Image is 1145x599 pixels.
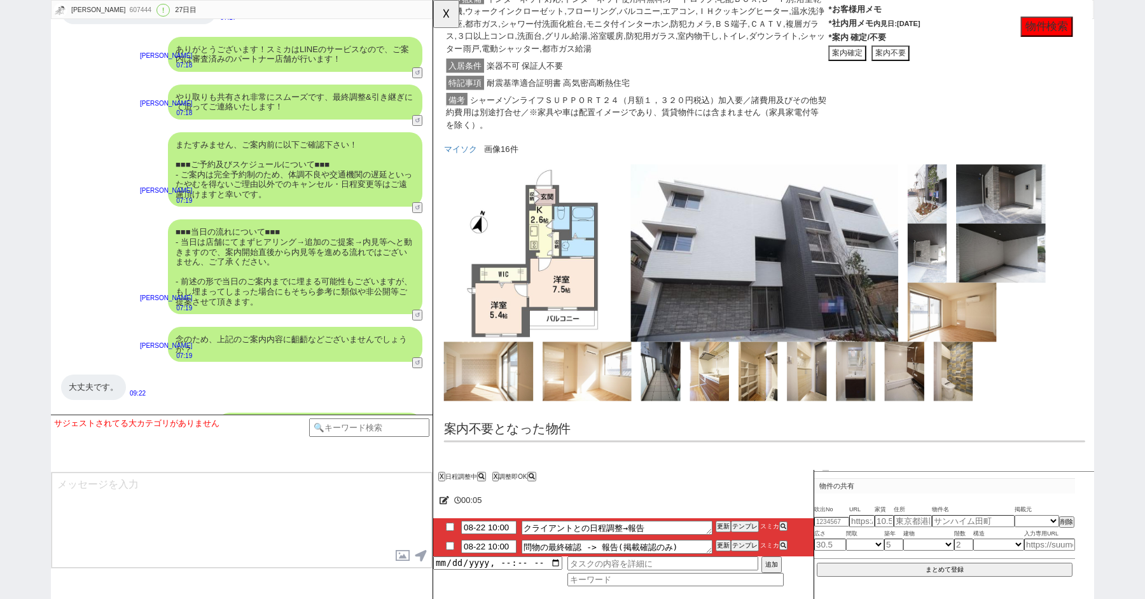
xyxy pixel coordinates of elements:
[884,529,903,539] span: 築年
[538,368,580,431] img: 1755817598657_7603634_15.jpg
[510,240,552,304] img: 1755817598657_7603634_4.jpg
[412,202,422,213] button: ↺
[168,85,422,120] div: やり取りも共有され非常にスムーズです、最終調整&引き継ぎにて追ってご連絡いたします！
[932,505,1015,515] span: 物件名
[562,240,658,304] img: 1755817598657_7603634_5.jpg
[140,51,192,61] p: [PERSON_NAME]
[438,473,489,480] div: 日程調整中
[14,63,55,78] span: 入居条件
[903,529,954,539] span: 建物
[814,505,849,515] span: 吹出No
[175,5,197,15] div: 27日目
[1015,505,1032,515] span: 掲載元
[55,63,142,78] span: 楽器不可 保証人不要
[485,368,527,431] img: 1755817598657_7603634_14.jpg
[11,177,202,368] img: 1755817598657_7603634_0.jpg
[412,115,422,126] button: ↺
[954,539,973,551] input: 2
[759,523,779,530] span: スミカ
[412,67,422,78] button: ↺
[140,99,192,109] p: [PERSON_NAME]
[814,529,846,539] span: 広さ
[438,472,445,481] button: X
[817,563,1072,577] button: まとめて登録
[140,351,192,361] p: 07:19
[849,515,875,527] input: https://suumo.jp/chintai/jnc_000022489271
[140,108,192,118] p: 07:18
[894,515,932,527] input: 東京都港区海岸３
[1024,539,1075,551] input: https://suumo.jp/chintai/jnc_000022489271
[14,100,422,142] span: シャーメゾンライフＳＵＰＰＯＲＴ２４（月額１，３２０円税込）加入要／諸費用及びその他契約費用は別途打合せ／※家具や車は配置イメージであり、賃貸物件には含まれません（家具家電付等を除く）。
[14,81,55,97] span: 特記事項
[55,81,214,97] span: 耐震基準適合証明書 高気密高断熱住宅
[412,310,422,320] button: ↺
[716,521,731,532] button: 更新
[11,155,47,165] a: マイソク
[168,37,422,72] div: ありがとうございます！スミカはLINEのサービスなので、ご案内は審査済みのパートナー店舗が行います！
[380,368,422,431] img: 1755817598657_7603634_12.jpg
[53,3,67,17] img: 0heif3a_b3OkZLSiyLWbpEOTsaOSxoO2NUZH5xIHkebCVwKH5AMixzJ3cZZH92LipAMyt0cyweY35HWU0gVRzGckx6ZHJ-eHQ...
[11,451,701,471] p: 案内不要となった物件
[973,529,1024,539] span: 構造
[223,368,265,431] img: 1755817598657_7603634_9.jpg
[69,5,125,15] div: [PERSON_NAME]
[61,375,126,400] div: 大丈夫です。
[433,368,475,431] img: 1755817598657_7603634_13.jpg
[884,539,903,551] input: 5
[716,540,731,551] button: 更新
[140,196,192,206] p: 07:19
[473,21,524,30] small: 内見日:[DATE]
[425,18,701,31] p: * 社内用メモ
[562,177,658,240] img: 1755817598657_7603634_3.jpg
[875,505,894,515] span: 家賃
[567,556,758,570] input: タスクの内容を詳細に
[849,505,875,515] span: URL
[492,473,539,480] div: 調整即OK
[510,304,606,368] img: 1755817598657_7603634_6.jpg
[425,34,701,46] p: *案内 確定/不要
[140,293,192,303] p: [PERSON_NAME]
[309,418,429,437] input: 🔍キーワード検索
[55,155,92,165] span: 画像16件
[140,60,192,71] p: 07:18
[567,573,784,586] input: キーワード
[492,472,499,481] button: X
[130,389,146,399] p: 09:22
[156,4,170,17] div: !
[118,368,214,431] img: 1755817598657_7603634_8.jpg
[814,539,846,551] input: 30.5
[54,418,309,429] div: サジェストされてる大カテゴリがありません
[731,540,759,551] button: テンプレ
[814,478,1075,493] p: 物件の共有
[875,515,894,527] input: 10.5
[471,49,512,66] button: 案内不要
[425,49,466,66] button: 案内確定
[212,177,500,368] img: 1755817598657_7603634_1.jpg
[932,515,1015,527] input: サンハイム田町
[140,303,192,313] p: 07:19
[140,186,192,196] p: [PERSON_NAME]
[11,368,108,431] img: 1755817598657_7603634_7.jpg
[425,3,701,16] p: * お客様用メモ
[1024,529,1075,539] span: 入力専用URL
[412,357,422,368] button: ↺
[846,529,884,539] span: 間取
[461,495,482,505] span: 00:05
[954,529,973,539] span: 階数
[125,5,154,15] div: 607444
[168,219,422,314] div: ■■■当日の流れについて■■■ - 当日は店舗にてまずヒアリング→追加のご提案→内見等へと動きますので、案内開始直後から内見等を進める流れではございません、ご了承ください。 - 前述の形で当日の...
[217,413,422,467] div: ご確認頂き恐れ入ります、！ 諸々問題ないとのことで何よりでした！ そうしましたら、改めて順次動いてまいりますね。
[894,505,932,515] span: 住所
[761,556,782,573] button: 追加
[328,368,370,431] img: 1755817598657_7603634_11.jpg
[510,177,552,240] img: 1755817598657_7603634_2.jpg
[731,521,759,532] button: テンプレ
[632,18,688,39] button: 物件検索
[140,341,192,351] p: [PERSON_NAME]
[276,368,318,431] img: 1755817598657_7603634_10.jpg
[168,327,422,362] div: 念のため、上記のご案内内容に齟齬などございませんでしょうか？
[759,542,779,549] span: スミカ
[168,132,422,207] div: またすみません、ご案内前に以下ご確認下さい！ ■■■ご予約及びスケジュールについて■■■ - ご案内は完全予約制のため、体調不良や交通機関の遅延といったやむを得ないご理由以外でのキャンセル・日程...
[14,100,37,115] span: 備考
[1059,516,1074,528] button: 削除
